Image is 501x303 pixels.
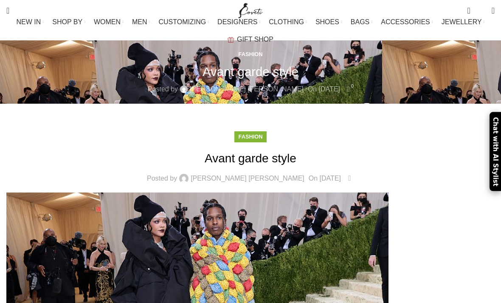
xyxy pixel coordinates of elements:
[468,4,474,11] span: 0
[94,18,121,26] span: WOMEN
[94,14,124,31] a: WOMEN
[345,173,354,184] a: 0
[344,84,353,95] a: 0
[442,14,485,31] a: JEWELLERY
[158,14,209,31] a: CUSTOMIZING
[228,37,234,42] img: GiftBag
[309,175,341,182] time: On [DATE]
[190,84,304,95] a: [PERSON_NAME] [PERSON_NAME]
[17,18,41,26] span: NEW IN
[350,172,357,178] span: 0
[442,18,482,26] span: JEWELLERY
[478,8,485,15] span: 0
[179,174,189,183] img: author-avatar
[217,18,257,26] span: DESIGNERS
[237,35,273,43] span: GIFT SHOP
[381,18,430,26] span: ACCESSORIES
[349,83,356,89] span: 0
[52,14,85,31] a: SHOP BY
[228,31,273,48] a: GIFT SHOP
[381,14,433,31] a: ACCESSORIES
[2,14,499,48] div: Main navigation
[132,14,150,31] a: MEN
[6,150,495,167] h1: Avant garde style
[17,14,44,31] a: NEW IN
[217,14,260,31] a: DESIGNERS
[269,18,304,26] span: CLOTHING
[180,85,188,93] img: author-avatar
[203,64,298,79] h1: Avant garde style
[351,14,372,31] a: BAGS
[315,18,339,26] span: SHOES
[351,18,369,26] span: BAGS
[2,2,14,19] a: Search
[463,2,474,19] a: 0
[239,133,263,140] a: Fashion
[477,2,485,19] div: My Wishlist
[147,175,177,182] span: Posted by
[308,85,340,93] time: On [DATE]
[158,18,206,26] span: CUSTOMIZING
[236,6,265,14] a: Site logo
[315,14,342,31] a: SHOES
[132,18,147,26] span: MEN
[148,84,178,95] span: Posted by
[269,14,307,31] a: CLOTHING
[239,51,263,57] a: Fashion
[52,18,82,26] span: SHOP BY
[191,175,304,182] a: [PERSON_NAME] [PERSON_NAME]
